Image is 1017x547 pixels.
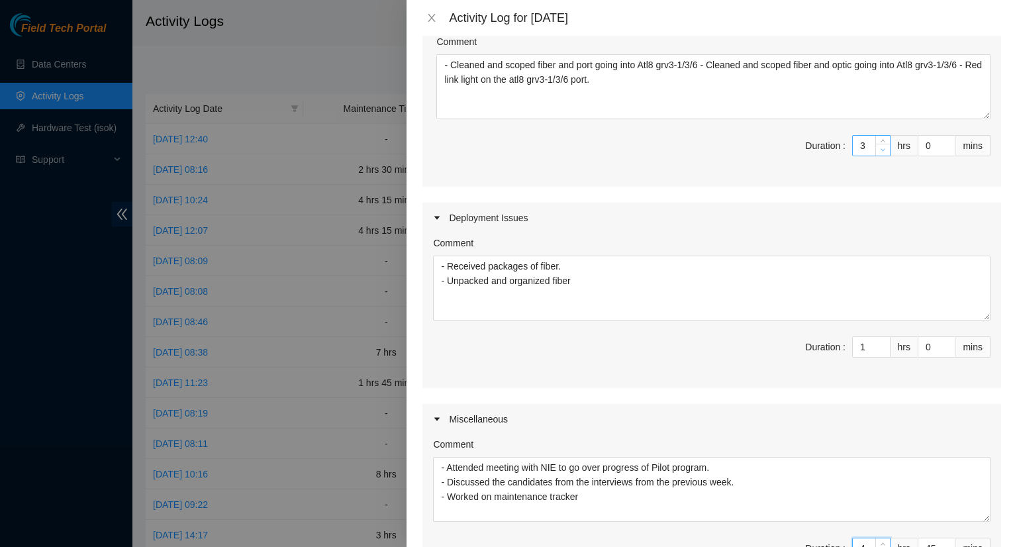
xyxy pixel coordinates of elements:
span: caret-right [433,214,441,222]
label: Comment [433,236,473,250]
div: hrs [891,135,918,156]
span: down [879,146,887,154]
div: mins [955,135,991,156]
span: caret-right [433,415,441,423]
label: Comment [433,437,473,452]
div: Duration : [805,138,846,153]
textarea: Comment [436,54,991,119]
textarea: Comment [433,256,991,321]
button: Close [422,12,441,25]
span: Increase Value [875,136,890,144]
div: Miscellaneous [422,404,1001,434]
div: hrs [891,336,918,358]
span: close [426,13,437,23]
textarea: Comment [433,457,991,522]
label: Comment [436,34,477,49]
div: Deployment Issues [422,203,1001,233]
div: mins [955,336,991,358]
div: Duration : [805,340,846,354]
span: Decrease Value [875,144,890,156]
span: up [879,136,887,144]
div: Activity Log for [DATE] [449,11,1001,25]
